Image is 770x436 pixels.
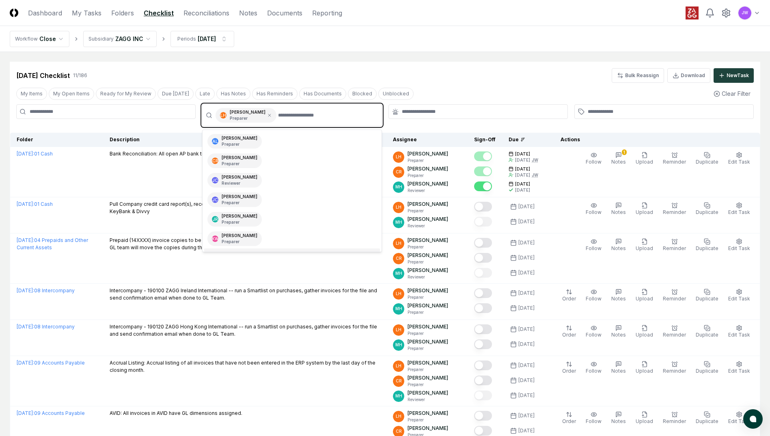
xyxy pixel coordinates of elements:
[518,362,535,369] div: [DATE]
[474,339,492,349] button: Mark complete
[663,418,686,424] span: Reminder
[610,237,628,254] button: Notes
[474,253,492,263] button: Mark complete
[518,289,535,297] div: [DATE]
[694,359,720,376] button: Duplicate
[515,157,530,163] div: [DATE]
[663,332,686,338] span: Reminder
[610,323,628,340] button: Notes
[110,410,242,417] p: AVID: All invoices in AVID have GL dimensions assigned.
[584,201,603,218] button: Follow
[515,187,530,193] div: [DATE]
[408,208,448,214] p: Preparer
[474,303,492,313] button: Mark complete
[518,341,535,348] div: [DATE]
[396,255,402,261] span: CR
[636,332,653,338] span: Upload
[584,237,603,254] button: Follow
[474,360,492,370] button: Mark complete
[612,68,664,83] button: Bulk Reassign
[634,359,655,376] button: Upload
[395,219,402,225] span: MH
[408,294,448,300] p: Preparer
[408,223,448,229] p: Reviewer
[509,136,541,143] div: Due
[634,150,655,167] button: Upload
[474,391,492,400] button: Mark complete
[474,324,492,334] button: Mark complete
[212,236,219,242] span: KW
[561,287,578,304] button: Order
[222,141,257,147] p: Preparer
[728,368,750,374] span: Edit Task
[10,31,234,47] nav: breadcrumb
[212,138,218,145] span: AL
[586,368,602,374] span: Follow
[515,181,530,187] span: [DATE]
[663,159,686,165] span: Reminder
[610,287,628,304] button: Notes
[198,35,216,43] div: [DATE]
[694,201,720,218] button: Duplicate
[408,216,448,223] p: [PERSON_NAME]
[611,368,626,374] span: Notes
[408,158,448,164] p: Preparer
[586,418,602,424] span: Follow
[728,296,750,302] span: Edit Task
[515,166,530,172] span: [DATE]
[408,425,448,432] p: [PERSON_NAME]
[408,367,448,373] p: Preparer
[518,218,535,225] div: [DATE]
[694,287,720,304] button: Duplicate
[16,88,47,100] button: My Items
[474,202,492,212] button: Mark complete
[408,397,448,403] p: Reviewer
[663,209,686,215] span: Reminder
[474,217,492,227] button: Mark complete
[396,363,401,369] span: LH
[610,201,628,218] button: Notes
[408,267,448,274] p: [PERSON_NAME]
[230,115,265,121] p: Preparer
[468,133,502,147] th: Sign-Off
[396,378,402,384] span: CR
[408,323,448,330] p: [PERSON_NAME]
[728,209,750,215] span: Edit Task
[474,151,492,161] button: Mark complete
[396,413,401,419] span: LH
[554,136,754,143] div: Actions
[96,88,156,100] button: Ready for My Review
[661,410,688,427] button: Reminder
[222,155,257,167] div: [PERSON_NAME]
[110,237,380,251] p: Prepaid (14XXXX) invoice copies to be provided to the GL Team in the AP PPD folder throughout the...
[10,133,104,147] th: Folder
[584,287,603,304] button: Follow
[144,8,174,18] a: Checklist
[408,252,448,259] p: [PERSON_NAME]
[408,417,448,423] p: Preparer
[17,410,34,416] span: [DATE] :
[636,159,653,165] span: Upload
[696,245,718,251] span: Duplicate
[177,35,196,43] div: Periods
[170,31,234,47] button: Periods[DATE]
[396,154,401,160] span: LH
[408,374,448,382] p: [PERSON_NAME]
[408,302,448,309] p: [PERSON_NAME]
[222,194,257,206] div: [PERSON_NAME]
[728,245,750,251] span: Edit Task
[222,180,257,186] p: Reviewer
[694,237,720,254] button: Duplicate
[610,410,628,427] button: Notes
[212,197,218,203] span: JC
[743,409,763,429] button: atlas-launcher
[49,88,94,100] button: My Open Items
[727,237,752,254] button: Edit Task
[636,368,653,374] span: Upload
[10,9,18,17] img: Logo
[220,112,226,119] span: LH
[515,172,530,178] div: [DATE]
[727,359,752,376] button: Edit Task
[17,287,34,294] span: [DATE] :
[622,149,627,155] div: 1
